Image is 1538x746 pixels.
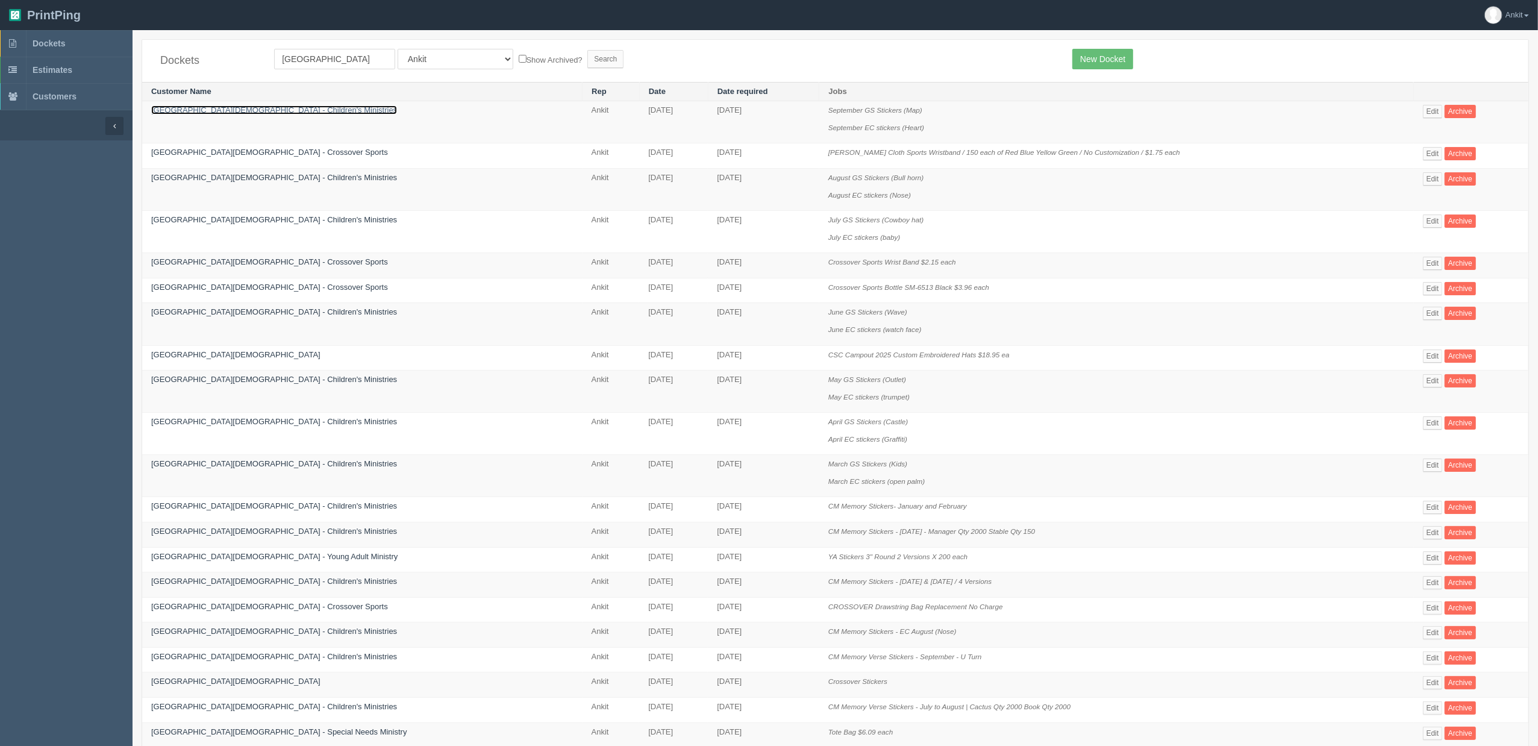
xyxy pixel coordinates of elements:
[639,278,708,303] td: [DATE]
[151,148,388,157] a: [GEOGRAPHIC_DATA][DEMOGRAPHIC_DATA] - Crossover Sports
[819,82,1414,101] th: Jobs
[583,597,640,622] td: Ankit
[1445,626,1476,639] a: Archive
[583,211,640,253] td: Ankit
[639,597,708,622] td: [DATE]
[151,105,397,114] a: [GEOGRAPHIC_DATA][DEMOGRAPHIC_DATA] - Children's Ministries
[708,622,819,648] td: [DATE]
[708,547,819,572] td: [DATE]
[151,727,407,736] a: [GEOGRAPHIC_DATA][DEMOGRAPHIC_DATA] - Special Needs Ministry
[583,303,640,345] td: Ankit
[828,216,924,224] i: July GS Stickers (Cowboy hat)
[1423,626,1443,639] a: Edit
[639,371,708,413] td: [DATE]
[1445,416,1476,430] a: Archive
[1445,257,1476,270] a: Archive
[151,577,397,586] a: [GEOGRAPHIC_DATA][DEMOGRAPHIC_DATA] - Children's Ministries
[160,55,256,67] h4: Dockets
[639,253,708,278] td: [DATE]
[828,191,911,199] i: August EC stickers (Nose)
[1445,601,1476,615] a: Archive
[9,9,21,21] img: logo-3e63b451c926e2ac314895c53de4908e5d424f24456219fb08d385ab2e579770.png
[828,148,1180,156] i: [PERSON_NAME] Cloth Sports Wristband / 150 each of Red Blue Yellow Green / No Customization / $1....
[708,497,819,522] td: [DATE]
[151,677,320,686] a: [GEOGRAPHIC_DATA][DEMOGRAPHIC_DATA]
[708,455,819,497] td: [DATE]
[708,572,819,598] td: [DATE]
[639,345,708,371] td: [DATE]
[639,169,708,211] td: [DATE]
[151,501,397,510] a: [GEOGRAPHIC_DATA][DEMOGRAPHIC_DATA] - Children's Ministries
[1445,551,1476,565] a: Archive
[1423,416,1443,430] a: Edit
[151,459,397,468] a: [GEOGRAPHIC_DATA][DEMOGRAPHIC_DATA] - Children's Ministries
[828,527,1035,535] i: CM Memory Stickers - [DATE] - Manager Qty 2000 Stable Qty 150
[708,143,819,169] td: [DATE]
[717,87,768,96] a: Date required
[151,602,388,611] a: [GEOGRAPHIC_DATA][DEMOGRAPHIC_DATA] - Crossover Sports
[828,553,968,560] i: YA Stickers 3" Round 2 Versions X 200 each
[639,622,708,648] td: [DATE]
[1423,215,1443,228] a: Edit
[151,257,388,266] a: [GEOGRAPHIC_DATA][DEMOGRAPHIC_DATA] - Crossover Sports
[274,49,395,69] input: Customer Name
[708,413,819,455] td: [DATE]
[639,547,708,572] td: [DATE]
[1445,727,1476,740] a: Archive
[151,350,320,359] a: [GEOGRAPHIC_DATA][DEMOGRAPHIC_DATA]
[151,215,397,224] a: [GEOGRAPHIC_DATA][DEMOGRAPHIC_DATA] - Children's Ministries
[583,143,640,169] td: Ankit
[708,169,819,211] td: [DATE]
[639,647,708,672] td: [DATE]
[708,697,819,722] td: [DATE]
[33,65,72,75] span: Estimates
[708,253,819,278] td: [DATE]
[708,278,819,303] td: [DATE]
[583,497,640,522] td: Ankit
[1445,526,1476,539] a: Archive
[1445,701,1476,715] a: Archive
[708,211,819,253] td: [DATE]
[151,87,211,96] a: Customer Name
[708,345,819,371] td: [DATE]
[1423,651,1443,665] a: Edit
[592,87,607,96] a: Rep
[1423,257,1443,270] a: Edit
[828,703,1071,710] i: CM Memory Verse Stickers - July to August | Cactus Qty 2000 Book Qty 2000
[828,308,907,316] i: June GS Stickers (Wave)
[1445,459,1476,472] a: Archive
[639,497,708,522] td: [DATE]
[1445,105,1476,118] a: Archive
[828,677,887,685] i: Crossover Stickers
[708,672,819,698] td: [DATE]
[639,413,708,455] td: [DATE]
[828,653,982,660] i: CM Memory Verse Stickers - September - U Turn
[151,283,388,292] a: [GEOGRAPHIC_DATA][DEMOGRAPHIC_DATA] - Crossover Sports
[1445,307,1476,320] a: Archive
[151,702,397,711] a: [GEOGRAPHIC_DATA][DEMOGRAPHIC_DATA] - Children's Ministries
[828,603,1003,610] i: CROSSOVER Drawstring Bag Replacement No Charge
[1445,576,1476,589] a: Archive
[639,697,708,722] td: [DATE]
[828,233,901,241] i: July EC stickers (baby)
[1423,676,1443,689] a: Edit
[519,55,527,63] input: Show Archived?
[1445,282,1476,295] a: Archive
[583,278,640,303] td: Ankit
[151,375,397,384] a: [GEOGRAPHIC_DATA][DEMOGRAPHIC_DATA] - Children's Ministries
[583,253,640,278] td: Ankit
[1445,374,1476,387] a: Archive
[1423,501,1443,514] a: Edit
[1423,172,1443,186] a: Edit
[1423,349,1443,363] a: Edit
[151,307,397,316] a: [GEOGRAPHIC_DATA][DEMOGRAPHIC_DATA] - Children's Ministries
[639,143,708,169] td: [DATE]
[583,622,640,648] td: Ankit
[828,106,922,114] i: September GS Stickers (Map)
[828,477,925,485] i: March EC stickers (open palm)
[708,371,819,413] td: [DATE]
[1423,601,1443,615] a: Edit
[1072,49,1133,69] a: New Docket
[1423,307,1443,320] a: Edit
[828,325,922,333] i: June EC stickers (watch face)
